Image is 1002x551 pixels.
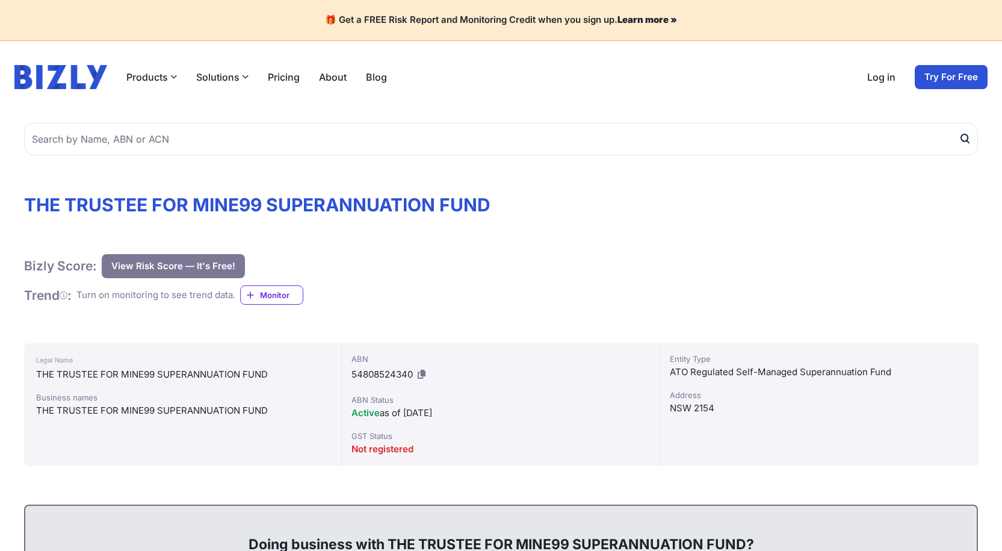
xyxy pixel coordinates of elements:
[102,254,245,278] button: View Risk Score — It's Free!
[670,401,968,416] div: NSW 2154
[351,407,380,419] span: Active
[351,406,649,420] div: as of [DATE]
[36,403,329,418] div: THE TRUSTEE FOR MINE99 SUPERANNUATION FUND
[351,430,649,442] div: GST Status
[260,289,303,301] span: Monitor
[915,65,988,89] a: Try For Free
[351,353,649,365] div: ABN
[76,288,235,302] div: Turn on monitoring to see trend data.
[14,14,988,26] h4: 🎁 Get a FREE Risk Report and Monitoring Credit when you sign up.
[24,258,97,274] h1: Bizly Score:
[670,389,968,401] div: Address
[126,70,177,84] button: Products
[24,194,978,216] h1: THE TRUSTEE FOR MINE99 SUPERANNUATION FUND
[36,367,329,382] div: THE TRUSTEE FOR MINE99 SUPERANNUATION FUND
[351,443,413,455] span: Not registered
[867,70,895,84] a: Log in
[670,353,968,365] div: Entity Type
[196,70,249,84] button: Solutions
[670,365,968,379] div: ATO Regulated Self-Managed Superannuation Fund
[36,353,329,367] div: Legal Name
[24,287,72,304] h1: Trend :
[351,394,649,406] div: ABN Status
[268,70,300,84] a: Pricing
[24,123,978,155] input: Search by Name, ABN or ACN
[36,391,329,403] div: Business names
[366,70,387,84] a: Blog
[351,369,413,380] span: 54808524340
[319,70,347,84] a: About
[617,14,677,25] a: Learn more »
[240,285,303,305] a: Monitor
